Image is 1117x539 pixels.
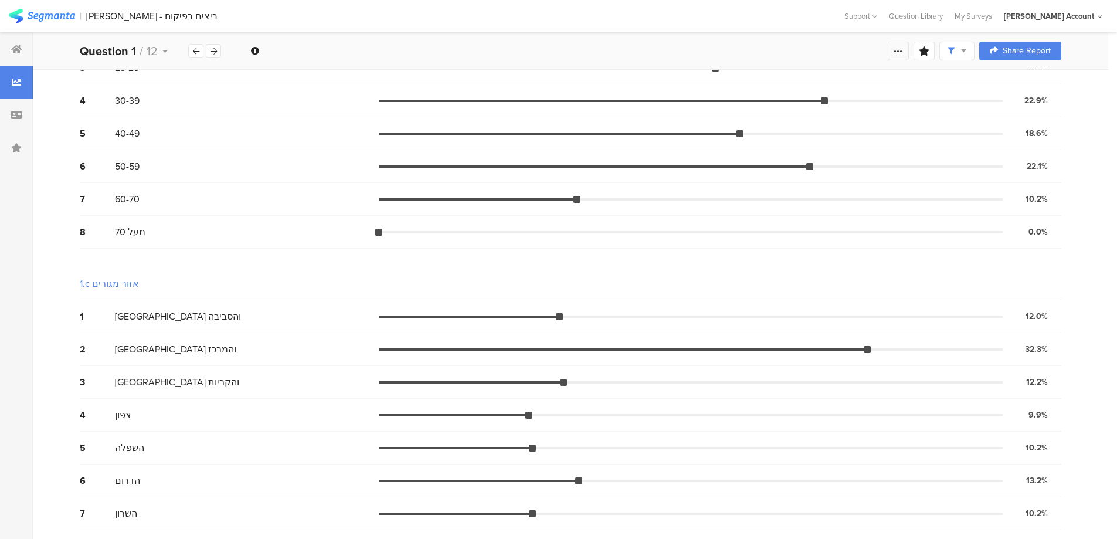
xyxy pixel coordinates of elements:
div: 12.0% [1026,310,1048,323]
div: 3 [80,375,115,389]
b: Question 1 [80,42,136,60]
div: 8 [80,225,115,239]
a: My Surveys [949,11,998,22]
div: 10.2% [1026,442,1048,454]
span: מעל 70 [115,225,145,239]
div: 7 [80,507,115,520]
div: 12.2% [1026,376,1048,388]
div: 10.2% [1026,193,1048,205]
img: segmanta logo [9,9,75,23]
span: Share Report [1003,47,1051,55]
a: Question Library [883,11,949,22]
span: 40-49 [115,127,140,140]
span: [GEOGRAPHIC_DATA] והמרכז [115,343,236,356]
span: 60-70 [115,192,140,206]
div: [PERSON_NAME] - ביצים בפיקוח [86,11,218,22]
div: 6 [80,160,115,173]
span: צפון [115,408,131,422]
div: 7 [80,192,115,206]
div: 2 [80,343,115,356]
span: הדרום [115,474,140,487]
span: השפלה [115,441,144,455]
span: 12 [147,42,158,60]
div: 10.2% [1026,507,1048,520]
div: 6 [80,474,115,487]
div: 22.9% [1024,94,1048,107]
div: 4 [80,94,115,107]
div: 1.c אזור מגורים [80,277,139,290]
span: 50-59 [115,160,140,173]
span: [GEOGRAPHIC_DATA] והקריות [115,375,239,389]
div: 5 [80,127,115,140]
span: השרון [115,507,137,520]
span: 30-39 [115,94,140,107]
div: | [80,9,82,23]
div: 22.1% [1027,160,1048,172]
div: 0.0% [1028,226,1048,238]
div: 18.6% [1026,127,1048,140]
span: [GEOGRAPHIC_DATA] והסביבה [115,310,241,323]
div: 32.3% [1025,343,1048,355]
div: Support [844,7,877,25]
div: [PERSON_NAME] Account [1004,11,1094,22]
div: 9.9% [1028,409,1048,421]
span: / [140,42,143,60]
div: 1 [80,310,115,323]
div: 5 [80,441,115,455]
div: 4 [80,408,115,422]
div: 13.2% [1026,474,1048,487]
